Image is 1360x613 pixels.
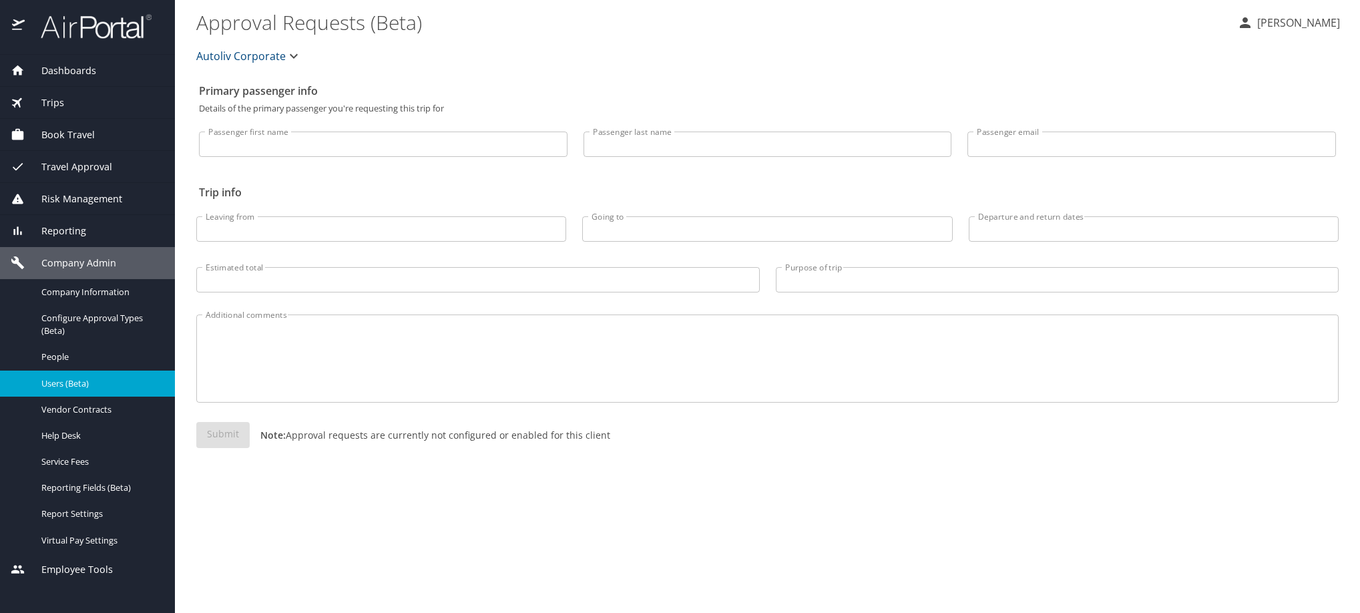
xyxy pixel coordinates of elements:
span: Help Desk [41,429,159,442]
span: Service Fees [41,455,159,468]
button: Autoliv Corporate [191,43,307,69]
span: Risk Management [25,192,122,206]
img: airportal-logo.png [26,13,152,39]
p: [PERSON_NAME] [1253,15,1340,31]
span: Reporting Fields (Beta) [41,481,159,494]
p: Approval requests are currently not configured or enabled for this client [250,428,610,442]
span: Configure Approval Types (Beta) [41,312,159,337]
button: [PERSON_NAME] [1232,11,1345,35]
span: Reporting [25,224,86,238]
h2: Trip info [199,182,1336,203]
span: Company Information [41,286,159,298]
span: Employee Tools [25,562,113,577]
span: Company Admin [25,256,116,270]
span: Dashboards [25,63,96,78]
span: Autoliv Corporate [196,47,286,65]
span: Travel Approval [25,160,112,174]
span: Trips [25,95,64,110]
img: icon-airportal.png [12,13,26,39]
span: People [41,351,159,363]
strong: Note: [260,429,286,441]
span: Users (Beta) [41,377,159,390]
span: Report Settings [41,507,159,520]
span: Virtual Pay Settings [41,534,159,547]
span: Vendor Contracts [41,403,159,416]
h1: Approval Requests (Beta) [196,1,1226,43]
span: Book Travel [25,128,95,142]
h2: Primary passenger info [199,80,1336,101]
p: Details of the primary passenger you're requesting this trip for [199,104,1336,113]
